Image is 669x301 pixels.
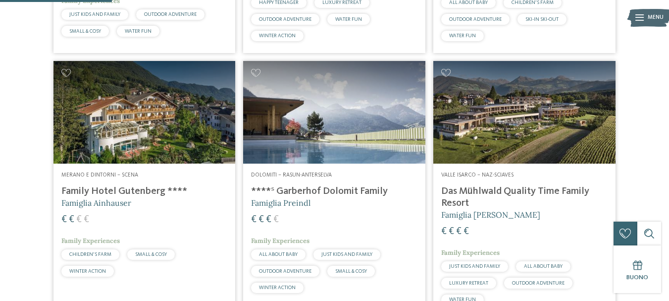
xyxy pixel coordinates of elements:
[258,215,264,225] span: €
[626,274,648,281] span: Buono
[69,269,106,274] span: WINTER ACTION
[69,12,120,17] span: JUST KIDS AND FAMILY
[259,269,311,274] span: OUTDOOR ADVENTURE
[335,269,367,274] span: SMALL & COSY
[61,185,228,197] h4: Family Hotel Gutenberg ****
[449,264,500,269] span: JUST KIDS AND FAMILY
[259,252,298,257] span: ALL ABOUT BABY
[69,29,101,34] span: SMALL & COSY
[251,185,417,197] h4: ****ˢ Garberhof Dolomit Family
[512,281,565,286] span: OUTDOOR ADVENTURE
[61,237,120,245] span: Family Experiences
[449,33,476,38] span: WATER FUN
[61,215,67,225] span: €
[321,252,372,257] span: JUST KIDS AND FAMILY
[463,227,469,237] span: €
[259,285,296,290] span: WINTER ACTION
[251,172,332,178] span: Dolomiti – Rasun-Anterselva
[53,61,236,164] img: Family Hotel Gutenberg ****
[456,227,462,237] span: €
[125,29,152,34] span: WATER FUN
[441,172,514,178] span: Valle Isarco – Naz-Sciaves
[614,245,661,293] a: Buono
[449,17,502,22] span: OUTDOOR ADVENTURE
[441,210,540,220] span: Famiglia [PERSON_NAME]
[69,215,74,225] span: €
[84,215,89,225] span: €
[76,215,82,225] span: €
[69,252,111,257] span: CHILDREN’S FARM
[251,237,309,245] span: Family Experiences
[441,227,447,237] span: €
[433,61,616,164] img: Cercate un hotel per famiglie? Qui troverete solo i migliori!
[144,12,197,17] span: OUTDOOR ADVENTURE
[524,264,563,269] span: ALL ABOUT BABY
[441,248,500,257] span: Family Experiences
[243,61,425,164] img: Cercate un hotel per famiglie? Qui troverete solo i migliori!
[441,185,608,209] h4: Das Mühlwald Quality Time Family Resort
[449,227,454,237] span: €
[449,281,488,286] span: LUXURY RETREAT
[61,172,138,178] span: Merano e dintorni – Scena
[259,17,311,22] span: OUTDOOR ADVENTURE
[273,215,279,225] span: €
[259,33,296,38] span: WINTER ACTION
[251,215,257,225] span: €
[525,17,559,22] span: SKI-IN SKI-OUT
[61,198,131,208] span: Famiglia Ainhauser
[266,215,271,225] span: €
[335,17,362,22] span: WATER FUN
[251,198,310,208] span: Famiglia Preindl
[135,252,167,257] span: SMALL & COSY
